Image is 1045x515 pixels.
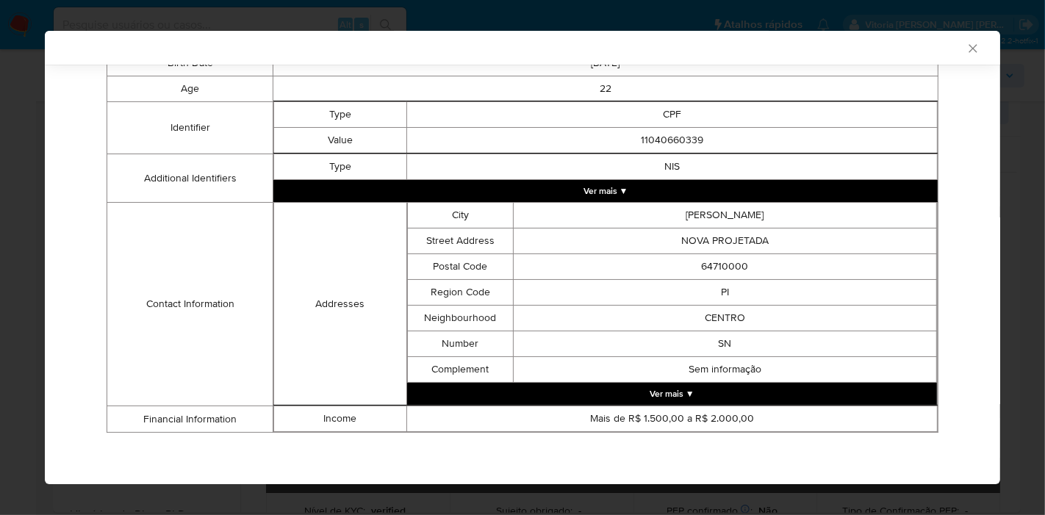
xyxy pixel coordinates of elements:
td: CENTRO [513,306,936,331]
button: Fechar a janela [966,41,979,54]
td: Number [407,331,513,357]
td: Sem informação [513,357,936,383]
td: Identifier [107,102,273,154]
td: 11040660339 [406,128,937,154]
td: Postal Code [407,254,513,280]
td: NIS [406,154,937,180]
td: PI [513,280,936,306]
button: Expand array [407,383,937,405]
div: closure-recommendation-modal [45,31,1000,484]
td: [PERSON_NAME] [513,203,936,228]
td: Addresses [274,203,407,406]
td: Income [274,406,407,432]
button: Expand array [273,180,938,202]
td: Mais de R$ 1.500,00 a R$ 2.000,00 [406,406,937,432]
td: NOVA PROJETADA [513,228,936,254]
td: Type [274,102,407,128]
td: 64710000 [513,254,936,280]
td: Contact Information [107,203,273,406]
td: Region Code [407,280,513,306]
td: Value [274,128,407,154]
td: 22 [273,76,938,102]
td: Neighbourhood [407,306,513,331]
td: City [407,203,513,228]
td: CPF [406,102,937,128]
td: Additional Identifiers [107,154,273,203]
td: Financial Information [107,406,273,433]
td: Type [274,154,407,180]
td: Street Address [407,228,513,254]
td: Complement [407,357,513,383]
td: SN [513,331,936,357]
td: Age [107,76,273,102]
